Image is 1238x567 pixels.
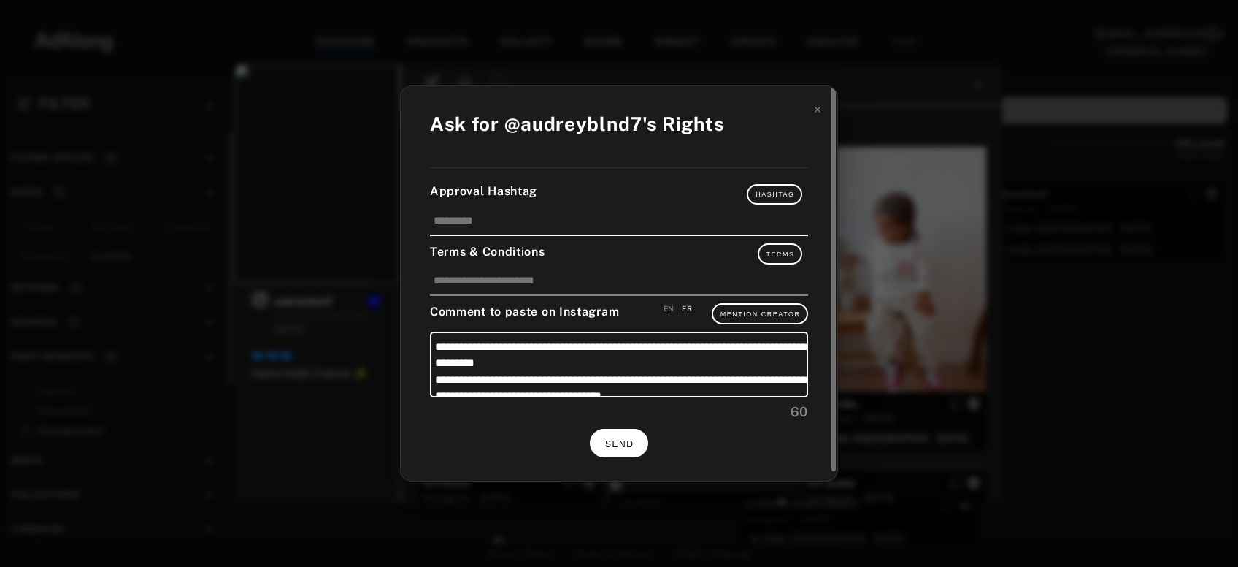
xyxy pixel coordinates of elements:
div: Ask for @audreyblnd7's Rights [430,110,724,138]
span: Mention Creator [720,311,801,318]
div: Save an french version of your comment [682,303,692,314]
div: Comment to paste on Instagram [430,303,808,324]
span: Terms [766,251,795,258]
div: Approval Hashtag [430,183,808,205]
div: Save an english version of your comment [664,303,674,314]
button: SEND [590,429,648,457]
button: Mention Creator [712,303,808,324]
div: 60 [430,402,808,422]
button: Hashtag [747,184,802,205]
button: Terms [758,243,803,264]
iframe: Chat Widget [1165,497,1238,567]
div: Terms & Conditions [430,243,808,264]
div: Widget de chat [1165,497,1238,567]
span: SEND [605,439,634,449]
span: Hashtag [756,191,794,198]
